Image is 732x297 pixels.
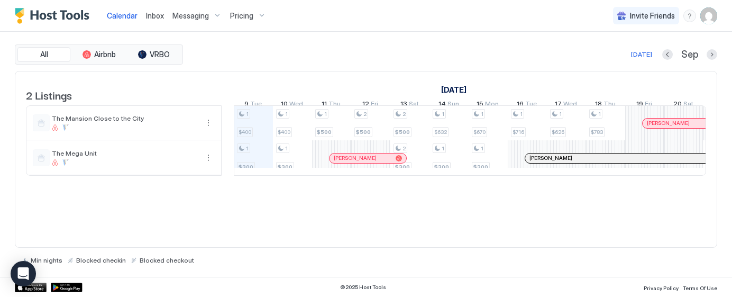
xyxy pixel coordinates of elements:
div: menu [683,10,696,22]
span: $300 [239,164,253,170]
span: 1 [285,111,288,118]
a: September 12, 2025 [360,97,381,113]
span: 19 [636,100,643,111]
span: Min nights [31,256,62,264]
span: 1 [481,145,483,152]
div: menu [202,151,215,164]
span: 20 [673,100,682,111]
span: [PERSON_NAME] [334,155,377,161]
span: $400 [239,129,251,136]
span: Thu [328,100,341,111]
a: September 1, 2025 [438,82,469,97]
a: September 9, 2025 [242,97,264,113]
span: $300 [395,164,410,170]
span: Wed [563,100,577,111]
span: Sun [447,100,459,111]
span: 1 [559,111,562,118]
span: 1 [481,111,483,118]
button: VRBO [127,47,180,62]
span: 16 [517,100,524,111]
div: tab-group [15,44,183,65]
button: [DATE] [629,48,654,61]
a: App Store [15,283,47,292]
a: September 17, 2025 [552,97,580,113]
span: Tue [250,100,262,111]
span: Mon [485,100,499,111]
span: $783 [591,129,603,136]
span: $626 [552,129,564,136]
div: menu [202,116,215,129]
span: Blocked checkout [140,256,194,264]
button: Previous month [662,49,673,60]
span: 2 Listings [26,87,72,103]
span: $300 [278,164,292,170]
button: All [17,47,70,62]
span: $300 [434,164,449,170]
span: 2 [402,145,406,152]
span: $716 [513,129,524,136]
span: The Mega Unit [52,149,198,157]
a: Calendar [107,10,138,21]
span: 17 [555,100,562,111]
span: Sat [683,100,693,111]
span: 12 [362,100,369,111]
span: 1 [285,145,288,152]
button: Next month [707,49,717,60]
span: Sep [681,49,698,61]
span: $670 [473,129,486,136]
span: Fri [371,100,378,111]
button: More options [202,151,215,164]
a: September 16, 2025 [514,97,539,113]
span: Messaging [172,11,209,21]
span: 9 [244,100,249,111]
span: Fri [645,100,652,111]
span: [PERSON_NAME] [529,155,572,161]
div: Open Intercom Messenger [11,261,36,286]
div: [DATE] [631,50,652,59]
span: 2 [363,111,367,118]
a: September 15, 2025 [474,97,501,113]
span: 1 [520,111,523,118]
a: September 14, 2025 [436,97,462,113]
span: Thu [603,100,616,111]
div: User profile [700,7,717,24]
a: September 10, 2025 [278,97,306,113]
a: Google Play Store [51,283,83,292]
a: Inbox [146,10,164,21]
span: Sat [409,100,419,111]
span: Pricing [230,11,253,21]
span: Airbnb [94,50,116,59]
span: Wed [289,100,303,111]
a: September 18, 2025 [592,97,618,113]
span: 14 [438,100,446,111]
span: Privacy Policy [644,285,679,291]
span: 1 [442,145,444,152]
span: 10 [281,100,288,111]
span: 1 [598,111,601,118]
span: [PERSON_NAME] [647,120,690,127]
span: Invite Friends [630,11,675,21]
span: Terms Of Use [683,285,717,291]
span: 11 [322,100,327,111]
span: All [40,50,48,59]
span: $300 [473,164,488,170]
span: 1 [246,145,249,152]
a: Terms Of Use [683,282,717,293]
span: 15 [477,100,483,111]
span: Blocked checkin [76,256,126,264]
span: 1 [324,111,327,118]
span: 18 [595,100,602,111]
a: September 20, 2025 [671,97,696,113]
span: $500 [317,129,332,136]
a: Host Tools Logo [15,8,94,24]
span: The Mansion Close to the City [52,114,198,122]
button: More options [202,116,215,129]
span: Tue [525,100,537,111]
span: $500 [395,129,410,136]
span: Inbox [146,11,164,20]
a: September 11, 2025 [319,97,343,113]
button: Airbnb [72,47,125,62]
